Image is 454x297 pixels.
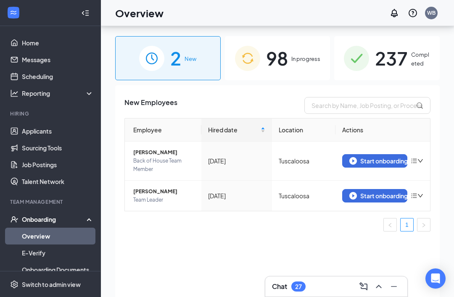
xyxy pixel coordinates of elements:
[22,261,94,278] a: Onboarding Documents
[272,282,287,291] h3: Chat
[10,89,18,97] svg: Analysis
[22,123,94,139] a: Applicants
[22,228,94,244] a: Overview
[427,9,436,16] div: WB
[133,187,195,196] span: [PERSON_NAME]
[125,118,201,142] th: Employee
[374,281,384,292] svg: ChevronUp
[408,8,418,18] svg: QuestionInfo
[22,51,94,68] a: Messages
[272,181,335,211] td: Tuscaloosa
[342,154,407,168] button: Start onboarding
[208,156,265,166] div: [DATE]
[388,223,393,228] span: left
[133,157,195,173] span: Back of House Team Member
[10,198,92,205] div: Team Management
[349,157,400,165] div: Start onboarding
[266,44,288,73] span: 98
[115,6,164,20] h1: Overview
[417,158,423,164] span: down
[208,191,265,200] div: [DATE]
[295,283,302,290] div: 27
[133,196,195,204] span: Team Leader
[411,192,417,199] span: bars
[417,218,430,231] button: right
[170,44,181,73] span: 2
[400,218,414,231] li: 1
[342,189,407,202] button: Start onboarding
[10,280,18,289] svg: Settings
[425,268,446,289] div: Open Intercom Messenger
[272,118,335,142] th: Location
[9,8,18,17] svg: WorkstreamLogo
[22,34,94,51] a: Home
[417,193,423,199] span: down
[22,215,87,223] div: Onboarding
[291,55,320,63] span: In progress
[10,110,92,117] div: Hiring
[22,139,94,156] a: Sourcing Tools
[383,218,397,231] li: Previous Page
[124,97,177,114] span: New Employees
[81,9,90,17] svg: Collapse
[387,280,401,293] button: Minimize
[22,244,94,261] a: E-Verify
[133,148,195,157] span: [PERSON_NAME]
[349,192,400,200] div: Start onboarding
[411,50,430,68] span: Completed
[304,97,430,114] input: Search by Name, Job Posting, or Process
[10,215,18,223] svg: UserCheck
[272,142,335,181] td: Tuscaloosa
[389,8,399,18] svg: Notifications
[335,118,430,142] th: Actions
[208,125,259,134] span: Hired date
[22,156,94,173] a: Job Postings
[401,218,413,231] a: 1
[359,281,369,292] svg: ComposeMessage
[22,173,94,190] a: Talent Network
[383,218,397,231] button: left
[411,158,417,164] span: bars
[389,281,399,292] svg: Minimize
[22,68,94,85] a: Scheduling
[357,280,370,293] button: ComposeMessage
[417,218,430,231] li: Next Page
[375,44,408,73] span: 237
[185,55,196,63] span: New
[421,223,426,228] span: right
[22,280,81,289] div: Switch to admin view
[22,89,94,97] div: Reporting
[372,280,385,293] button: ChevronUp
